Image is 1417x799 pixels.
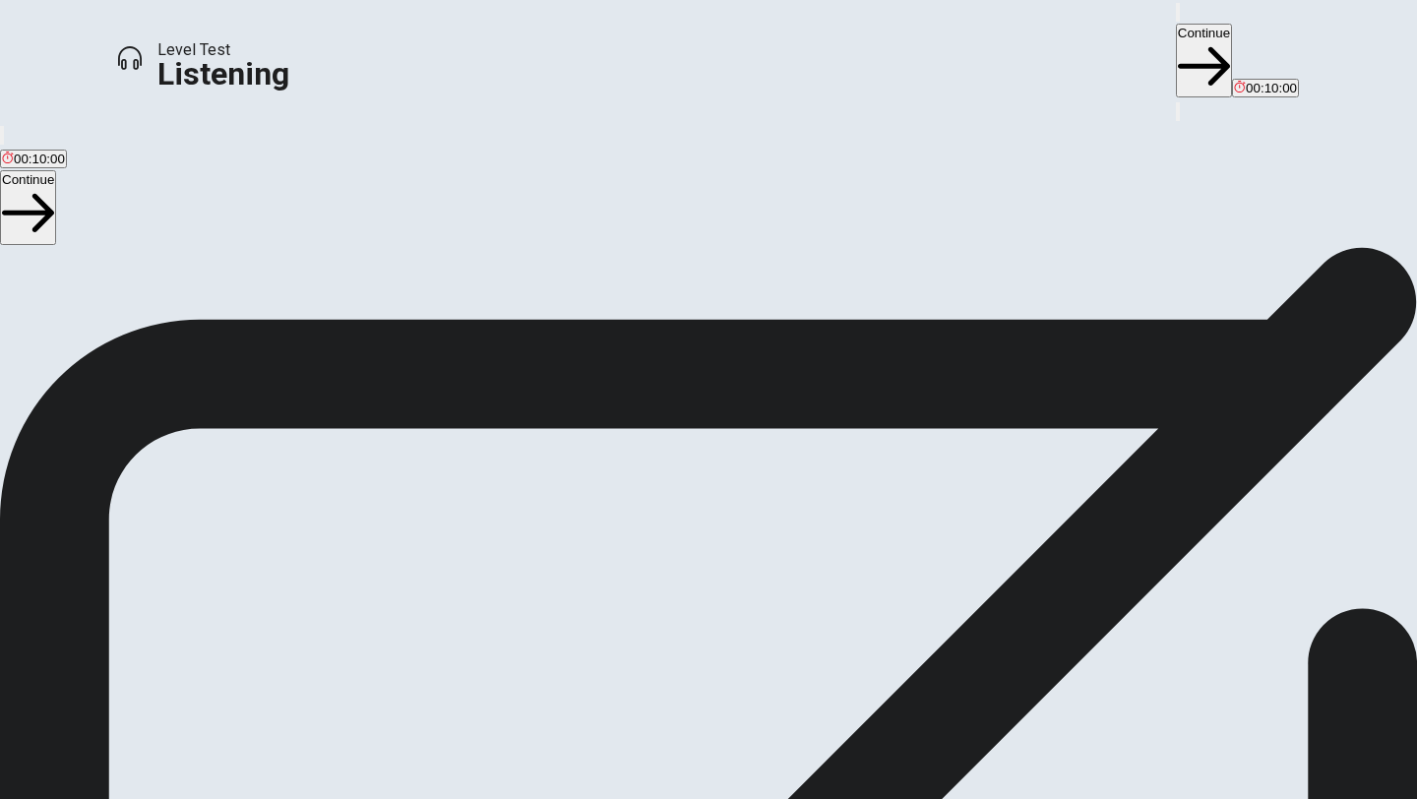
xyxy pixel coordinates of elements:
button: 00:10:00 [1232,79,1299,97]
span: 00:10:00 [1246,81,1297,95]
h1: Listening [157,62,289,86]
span: Level Test [157,38,289,62]
button: Continue [1176,24,1232,97]
span: 00:10:00 [14,152,65,166]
